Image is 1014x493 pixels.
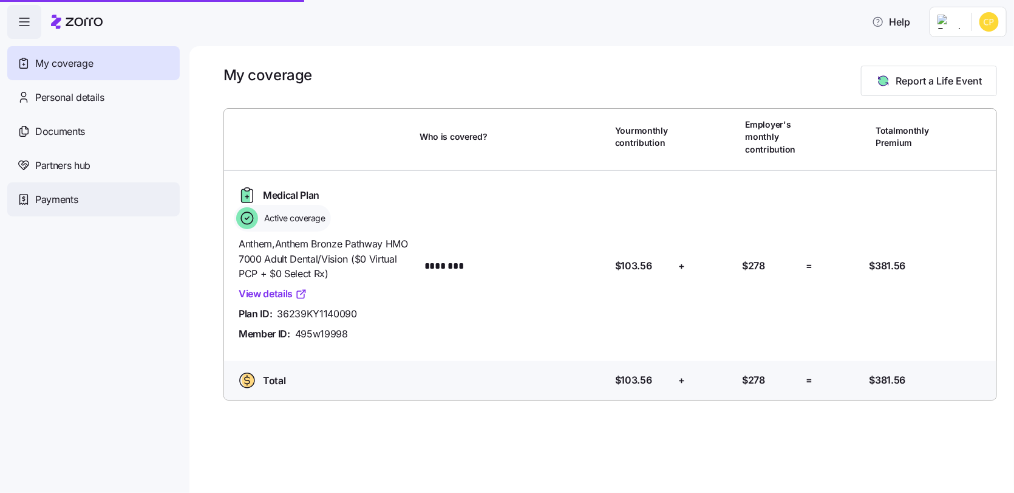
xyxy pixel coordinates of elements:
[223,66,312,84] h1: My coverage
[35,124,85,139] span: Documents
[7,46,180,80] a: My coverage
[862,10,920,34] button: Help
[742,373,765,388] span: $278
[7,148,180,182] a: Partners hub
[35,192,78,207] span: Payments
[876,125,931,150] span: Total monthly Premium
[742,258,765,274] span: $278
[872,15,910,29] span: Help
[35,56,93,71] span: My coverage
[896,74,982,88] span: Report a Life Event
[861,66,997,96] button: Report a Life Event
[295,326,348,342] span: 495w19998
[869,373,906,388] span: $381.56
[615,258,652,274] span: $103.56
[869,258,906,274] span: $381.56
[35,158,90,173] span: Partners hub
[679,258,686,274] span: +
[277,306,357,322] span: 36239KY1140090
[239,326,290,342] span: Member ID:
[7,182,180,216] a: Payments
[35,90,104,105] span: Personal details
[979,12,999,32] img: eb7fe5b5ec7284db179a2239a50350bd
[806,373,812,388] span: =
[239,236,410,281] span: Anthem , Anthem Bronze Pathway HMO 7000 Adult Dental/Vision ($0 Virtual PCP + $0 Select Rx)
[746,119,801,156] span: Employer's monthly contribution
[806,258,812,274] span: =
[615,373,652,388] span: $103.56
[615,125,670,150] span: Your monthly contribution
[937,15,962,29] img: Employer logo
[260,212,325,224] span: Active coverage
[239,306,272,322] span: Plan ID:
[7,80,180,114] a: Personal details
[420,131,488,143] span: Who is covered?
[263,188,319,203] span: Medical Plan
[7,114,180,148] a: Documents
[679,373,686,388] span: +
[263,373,285,388] span: Total
[239,286,307,302] a: View details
